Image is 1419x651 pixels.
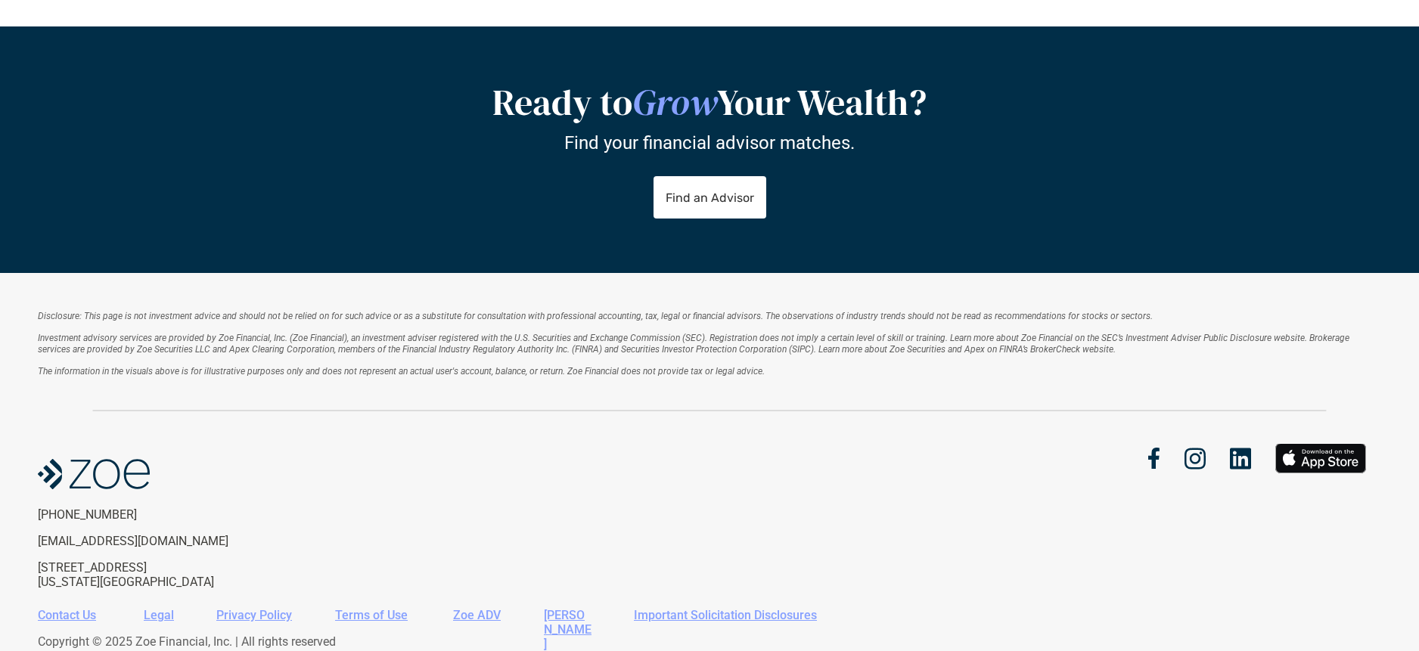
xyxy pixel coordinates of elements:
[564,132,855,154] p: Find your financial advisor matches.
[38,311,1153,321] em: Disclosure: This page is not investment advice and should not be relied on for such advice or as ...
[38,366,765,377] em: The information in the visuals above is for illustrative purposes only and does not represent an ...
[38,333,1352,354] em: Investment advisory services are provided by Zoe Financial, Inc. (Zoe Financial), an investment a...
[38,560,286,589] p: [STREET_ADDRESS] [US_STATE][GEOGRAPHIC_DATA]
[335,608,408,622] a: Terms of Use
[38,634,1370,649] p: Copyright © 2025 Zoe Financial, Inc. | All rights reserved
[38,608,96,622] a: Contact Us
[666,191,754,205] p: Find an Advisor
[144,608,174,622] a: Legal
[632,77,717,127] em: Grow
[38,534,286,548] p: [EMAIL_ADDRESS][DOMAIN_NAME]
[216,608,292,622] a: Privacy Policy
[654,176,766,219] a: Find an Advisor
[544,608,592,651] a: [PERSON_NAME]
[38,507,286,522] p: [PHONE_NUMBER]
[634,608,817,622] a: Important Solicitation Disclosures
[453,608,501,622] a: Zoe ADV
[331,81,1088,125] h2: Ready to Your Wealth?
